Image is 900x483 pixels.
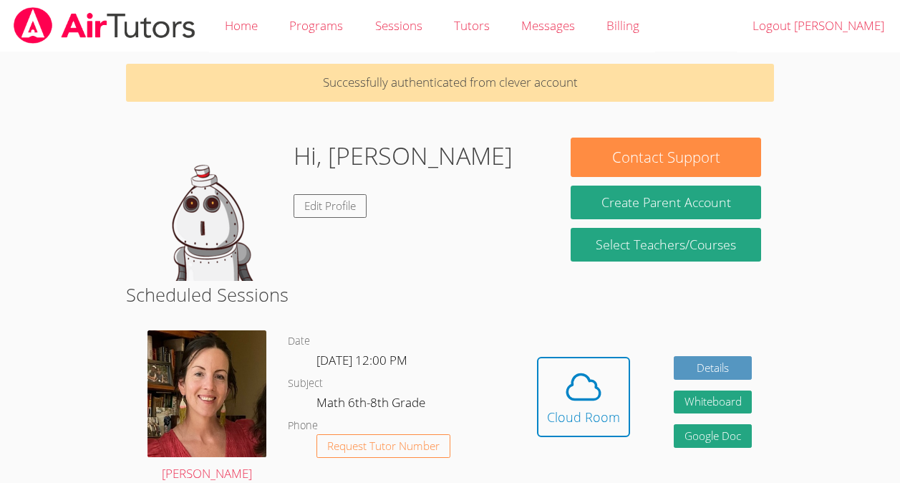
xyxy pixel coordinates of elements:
[571,138,760,177] button: Contact Support
[674,356,753,380] a: Details
[547,407,620,427] div: Cloud Room
[521,17,575,34] span: Messages
[316,352,407,368] span: [DATE] 12:00 PM
[294,138,513,174] h1: Hi, [PERSON_NAME]
[674,424,753,448] a: Google Doc
[294,194,367,218] a: Edit Profile
[288,375,323,393] dt: Subject
[147,330,266,457] img: IMG_4957.jpeg
[316,434,450,458] button: Request Tutor Number
[571,186,760,219] button: Create Parent Account
[537,357,630,437] button: Cloud Room
[288,333,310,350] dt: Date
[571,228,760,262] a: Select Teachers/Courses
[139,138,282,281] img: default.png
[126,281,774,308] h2: Scheduled Sessions
[674,391,753,414] button: Whiteboard
[316,393,428,417] dd: Math 6th-8th Grade
[12,7,197,44] img: airtutors_banner-c4298cdbf04f3fff15de1276eac7730deb9818008684d7c2e4769d2f7ddbe033.png
[126,64,774,102] p: Successfully authenticated from clever account
[288,417,318,435] dt: Phone
[327,441,440,451] span: Request Tutor Number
